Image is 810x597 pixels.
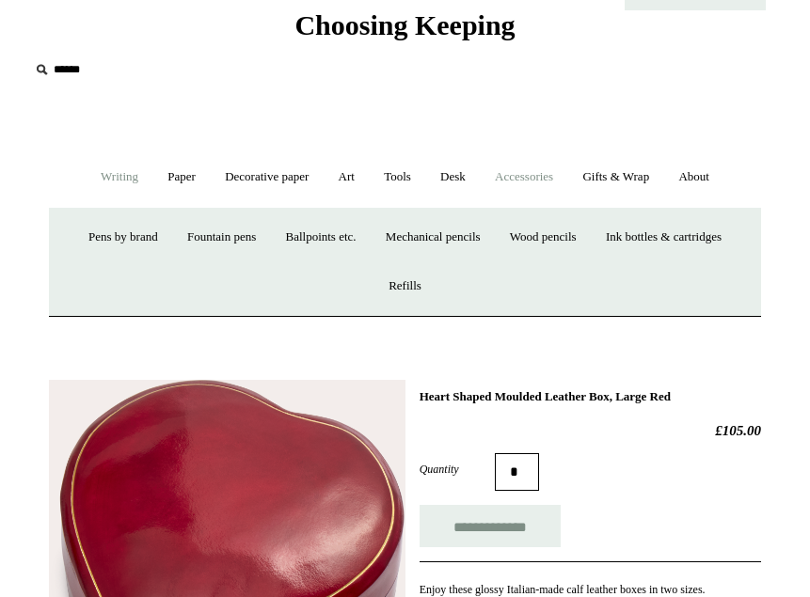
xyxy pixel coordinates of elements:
a: Choosing Keeping [294,24,515,38]
a: Ballpoints etc. [272,212,369,262]
h1: Heart Shaped Moulded Leather Box, Large Red [420,389,761,404]
h2: £105.00 [420,422,761,439]
a: Wood pencils [497,212,590,262]
a: Ink bottles & cartridges [593,212,735,262]
a: Refills [375,261,435,311]
a: Pens by brand [75,212,171,262]
a: Accessories [482,152,566,202]
a: Mechanical pencils [373,212,494,262]
label: Quantity [420,461,495,478]
a: Paper [154,152,209,202]
a: Desk [427,152,479,202]
span: Choosing Keeping [294,9,515,40]
a: Art [326,152,368,202]
a: Writing [87,152,151,202]
a: Tools [371,152,424,202]
a: Fountain pens [174,212,269,262]
a: About [665,152,723,202]
a: Decorative paper [212,152,322,202]
a: Gifts & Wrap [569,152,662,202]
